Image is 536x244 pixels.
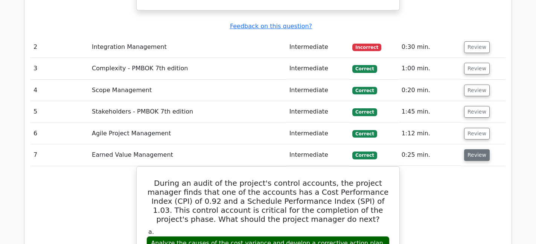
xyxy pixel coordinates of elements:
button: Review [464,149,490,161]
td: Intermediate [286,58,350,79]
td: 3 [30,58,89,79]
td: Intermediate [286,80,350,101]
td: Intermediate [286,144,350,166]
td: Stakeholders - PMBOK 7th edition [89,101,286,123]
button: Review [464,41,490,53]
td: 6 [30,123,89,144]
td: 2 [30,36,89,58]
span: Correct [352,87,377,94]
td: 1:45 min. [399,101,461,123]
td: 0:25 min. [399,144,461,166]
button: Review [464,106,490,118]
h5: During an audit of the project's control accounts, the project manager finds that one of the acco... [146,179,390,224]
span: Incorrect [352,44,381,51]
a: Feedback on this question? [230,23,312,30]
button: Review [464,63,490,74]
td: Intermediate [286,101,350,123]
td: 1:00 min. [399,58,461,79]
td: 4 [30,80,89,101]
td: Agile Project Management [89,123,286,144]
td: 0:20 min. [399,80,461,101]
span: a. [148,228,154,235]
button: Review [464,128,490,139]
span: Correct [352,108,377,116]
span: Correct [352,130,377,138]
td: Intermediate [286,123,350,144]
button: Review [464,85,490,96]
td: 1:12 min. [399,123,461,144]
td: 5 [30,101,89,123]
td: 0:30 min. [399,36,461,58]
td: Integration Management [89,36,286,58]
span: Correct [352,65,377,73]
td: Earned Value Management [89,144,286,166]
td: Scope Management [89,80,286,101]
td: Intermediate [286,36,350,58]
td: Complexity - PMBOK 7th edition [89,58,286,79]
td: 7 [30,144,89,166]
span: Correct [352,152,377,159]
